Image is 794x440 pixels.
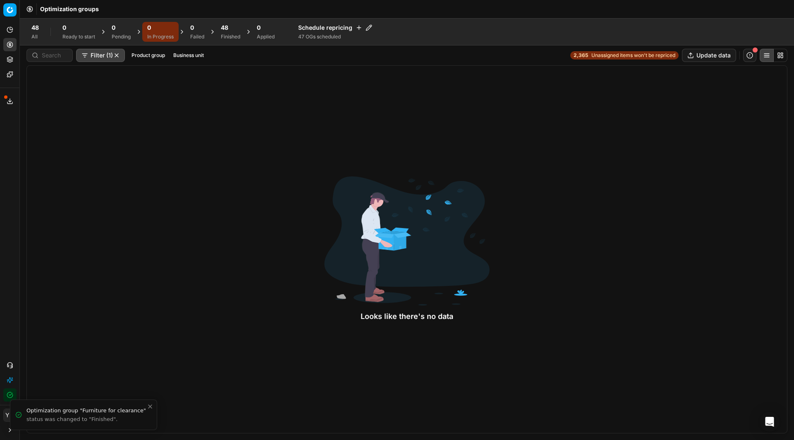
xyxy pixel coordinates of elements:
[31,33,39,40] div: All
[4,409,16,421] span: YM
[26,416,147,423] div: status was changed to "Finished".
[147,33,174,40] div: In Progress
[42,51,67,59] input: Search
[3,409,17,422] button: YM
[190,33,204,40] div: Failed
[62,24,66,32] span: 0
[257,24,261,32] span: 0
[170,50,207,60] button: Business unit
[324,311,490,322] div: Looks like there's no data
[257,33,275,40] div: Applied
[298,33,372,40] div: 47 OGs scheduled
[31,24,39,32] span: 48
[147,24,151,32] span: 0
[190,24,194,32] span: 0
[682,49,736,62] button: Update data
[298,24,372,32] h4: Schedule repricing
[221,33,240,40] div: Finished
[112,24,115,32] span: 0
[26,407,147,415] div: Optimization group "Furniture for clearance"
[221,24,228,32] span: 48
[62,33,95,40] div: Ready to start
[76,49,125,62] button: Filter (1)
[40,5,99,13] span: Optimization groups
[570,51,679,59] a: 2,365Unassigned items won't be repriced
[591,52,675,59] span: Unassigned items won't be repriced
[112,33,131,40] div: Pending
[145,402,155,411] button: Close toast
[40,5,99,13] nav: breadcrumb
[574,52,588,59] strong: 2,365
[760,412,780,432] div: Open Intercom Messenger
[128,50,168,60] button: Product group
